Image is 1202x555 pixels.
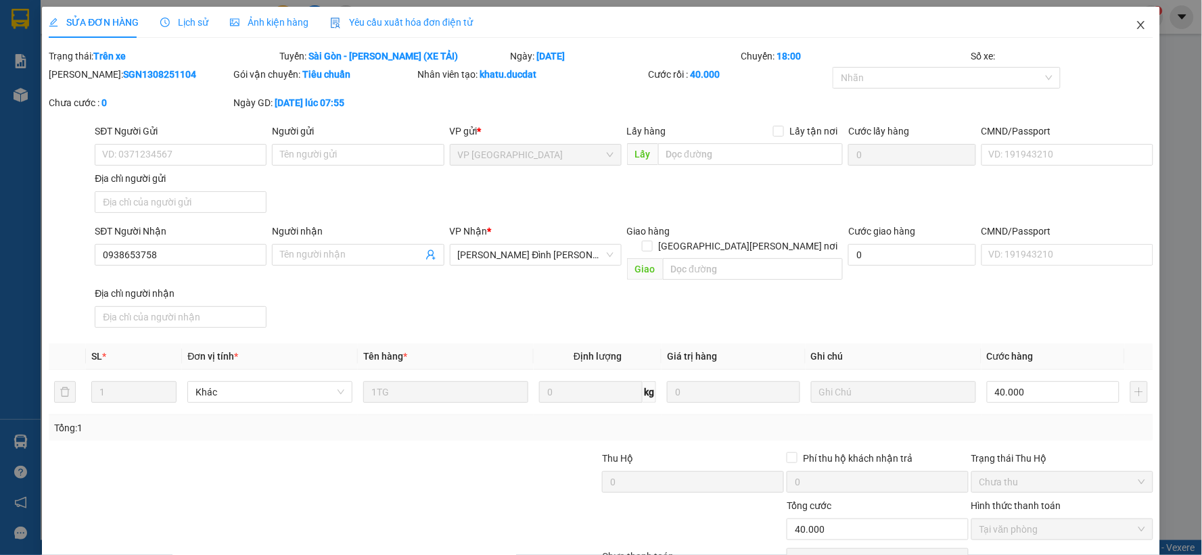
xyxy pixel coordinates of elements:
div: Chuyến: [739,49,970,64]
div: Ngày GD: [233,95,415,110]
span: Giao [627,258,663,280]
span: Tổng cước [787,500,831,511]
b: Sài Gòn - [PERSON_NAME] (XE TẢI) [308,51,458,62]
span: Lấy [627,143,658,165]
input: VD: Bàn, Ghế [363,381,528,403]
label: Cước lấy hàng [848,126,909,137]
div: Người nhận [272,224,444,239]
div: Địa chỉ người gửi [95,171,267,186]
label: Cước giao hàng [848,226,915,237]
span: Thu Hộ [602,453,633,464]
span: Chưa thu [979,472,1145,492]
img: icon [330,18,341,28]
span: [GEOGRAPHIC_DATA][PERSON_NAME] nơi [653,239,843,254]
b: [DATE] lúc 07:55 [275,97,344,108]
div: Tuyến: [278,49,509,64]
button: Close [1122,7,1160,45]
span: clock-circle [160,18,170,27]
span: Đơn vị tính [187,351,238,362]
input: 0 [667,381,800,403]
div: SĐT Người Nhận [95,224,267,239]
span: Cước hàng [987,351,1034,362]
span: Lấy hàng [627,126,666,137]
span: Lịch sử [160,17,208,28]
span: user-add [425,249,436,260]
b: SGN1308251104 [123,69,196,80]
span: VP Sài Gòn [458,145,614,165]
b: khatu.ducdat [480,69,537,80]
b: Tiêu chuẩn [302,69,350,80]
span: Giao hàng [627,226,670,237]
input: Cước lấy hàng [848,144,976,166]
button: delete [54,381,76,403]
span: Khác [195,382,344,402]
span: Lấy tận nơi [784,124,843,139]
b: 18:00 [777,51,801,62]
div: Số xe: [970,49,1155,64]
th: Ghi chú [806,343,981,370]
div: Địa chỉ người nhận [95,286,267,301]
label: Hình thức thanh toán [971,500,1061,511]
span: Yêu cầu xuất hóa đơn điện tử [330,17,473,28]
div: Cước rồi : [649,67,831,82]
b: 0 [101,97,107,108]
span: Tên hàng [363,351,407,362]
div: Trạng thái Thu Hộ [971,451,1153,466]
span: Định lượng [574,351,622,362]
div: Người gửi [272,124,444,139]
div: Trạng thái: [47,49,278,64]
span: SỬA ĐƠN HÀNG [49,17,139,28]
span: Ảnh kiện hàng [230,17,308,28]
input: Dọc đường [658,143,843,165]
span: Phan Đình Phùng [458,245,614,265]
div: CMND/Passport [981,224,1153,239]
b: Trên xe [93,51,126,62]
div: SĐT Người Gửi [95,124,267,139]
div: CMND/Passport [981,124,1153,139]
div: Tổng: 1 [54,420,464,435]
span: edit [49,18,58,27]
span: close [1136,20,1147,30]
div: Gói vận chuyển: [233,67,415,82]
div: Nhân viên tạo: [418,67,646,82]
span: Giá trị hàng [667,351,717,362]
div: [PERSON_NAME]: [49,67,231,82]
span: VP Nhận [450,226,488,237]
input: Ghi Chú [811,381,976,403]
span: kg [643,381,656,403]
span: picture [230,18,239,27]
button: plus [1130,381,1147,403]
span: Phí thu hộ khách nhận trả [798,451,918,466]
div: VP gửi [450,124,622,139]
input: Địa chỉ của người nhận [95,306,267,328]
b: 40.000 [691,69,720,80]
input: Địa chỉ của người gửi [95,191,267,213]
b: [DATE] [536,51,565,62]
div: Ngày: [509,49,739,64]
input: Dọc đường [663,258,843,280]
div: Chưa cước : [49,95,231,110]
span: SL [91,351,102,362]
input: Cước giao hàng [848,244,976,266]
span: Tại văn phòng [979,519,1145,539]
